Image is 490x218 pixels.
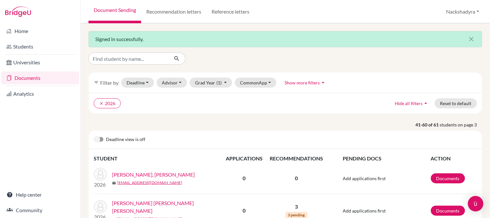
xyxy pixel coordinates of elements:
button: clear2026 [94,98,121,108]
input: Find student by name... [89,52,169,65]
span: Deadline view is off [106,136,145,144]
i: close [468,35,475,43]
p: 2026 [94,181,107,189]
a: Home [1,25,79,38]
a: Documents [1,71,79,84]
img: Bridge-U [5,6,31,17]
p: 3 [266,203,327,211]
a: [PERSON_NAME], [PERSON_NAME] [112,171,195,179]
span: students on page 3 [440,121,482,128]
i: arrow_drop_up [423,100,429,106]
i: clear [99,101,104,106]
a: Documents [431,173,465,183]
span: Show more filters [285,80,320,85]
a: Help center [1,188,79,201]
span: Add applications first [343,176,386,181]
a: Students [1,40,79,53]
span: APPLICATIONS [226,155,263,161]
button: Advisor [157,78,187,88]
button: Reset to default [435,98,477,108]
span: mail [112,181,116,185]
strong: 41-60 of 61 [416,121,440,128]
button: Deadline [121,78,154,88]
i: arrow_drop_up [320,79,326,86]
img: Parrales Coronel, Maximus L. [94,168,107,181]
div: Signed in successfully. [89,31,482,47]
span: (1) [216,80,222,85]
a: [PERSON_NAME] [PERSON_NAME] [PERSON_NAME] [112,199,227,215]
span: Hide all filters [395,101,423,106]
span: Add applications first [343,208,386,213]
button: Hide all filtersarrow_drop_up [389,98,435,108]
button: Close [461,31,482,47]
a: [EMAIL_ADDRESS][DOMAIN_NAME] [117,180,182,186]
b: 0 [243,207,246,213]
a: Analytics [1,87,79,100]
span: PENDING DOCS [343,155,381,161]
button: Grad Year(1) [190,78,232,88]
button: Nackshadyra [443,5,482,18]
i: filter_list [94,80,99,85]
button: Show more filtersarrow_drop_up [279,78,332,88]
th: STUDENT [94,154,223,163]
img: Pereira Lopez, Sofia Maria Jose [94,200,107,213]
button: CommonApp [235,78,277,88]
span: RECOMMENDATIONS [270,155,323,161]
b: 0 [243,175,246,181]
a: Community [1,204,79,217]
div: Open Intercom Messenger [468,196,484,212]
span: Filter by [100,80,119,86]
a: Documents [431,206,465,216]
a: Universities [1,56,79,69]
p: 0 [266,174,327,182]
th: ACTION [431,154,477,163]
